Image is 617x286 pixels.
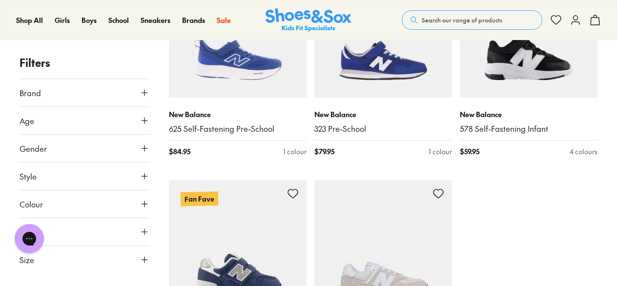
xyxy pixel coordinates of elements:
[314,146,334,157] span: $ 79.95
[570,146,597,157] div: 4 colours
[182,15,205,25] a: Brands
[429,146,452,157] div: 1 colour
[169,109,307,120] p: New Balance
[422,16,502,24] span: Search our range of products
[20,79,149,106] button: Brand
[460,123,597,134] a: 578 Self-Fastening Infant
[460,146,479,157] span: $ 59.95
[20,143,47,154] span: Gender
[16,15,43,25] a: Shop All
[314,109,452,120] p: New Balance
[20,55,149,71] p: Filters
[460,109,597,120] p: New Balance
[20,254,34,266] span: Size
[82,15,97,25] a: Boys
[266,8,351,32] img: SNS_Logo_Responsive.svg
[55,15,70,25] a: Girls
[20,198,43,210] span: Colour
[20,190,149,218] button: Colour
[108,15,129,25] a: School
[314,123,452,134] a: 323 Pre-School
[20,87,41,99] span: Brand
[266,8,351,32] a: Shoes & Sox
[10,221,49,257] iframe: Gorgias live chat messenger
[20,107,149,134] button: Age
[169,146,190,157] span: $ 84.95
[20,135,149,162] button: Gender
[283,146,307,157] div: 1 colour
[141,15,170,25] a: Sneakers
[402,10,542,30] button: Search our range of products
[20,218,149,245] button: Price
[20,115,34,126] span: Age
[181,192,218,206] p: Fan Fave
[20,163,149,190] button: Style
[20,170,37,182] span: Style
[169,123,307,134] a: 625 Self-Fastening Pre-School
[20,246,149,273] button: Size
[217,15,231,25] a: Sale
